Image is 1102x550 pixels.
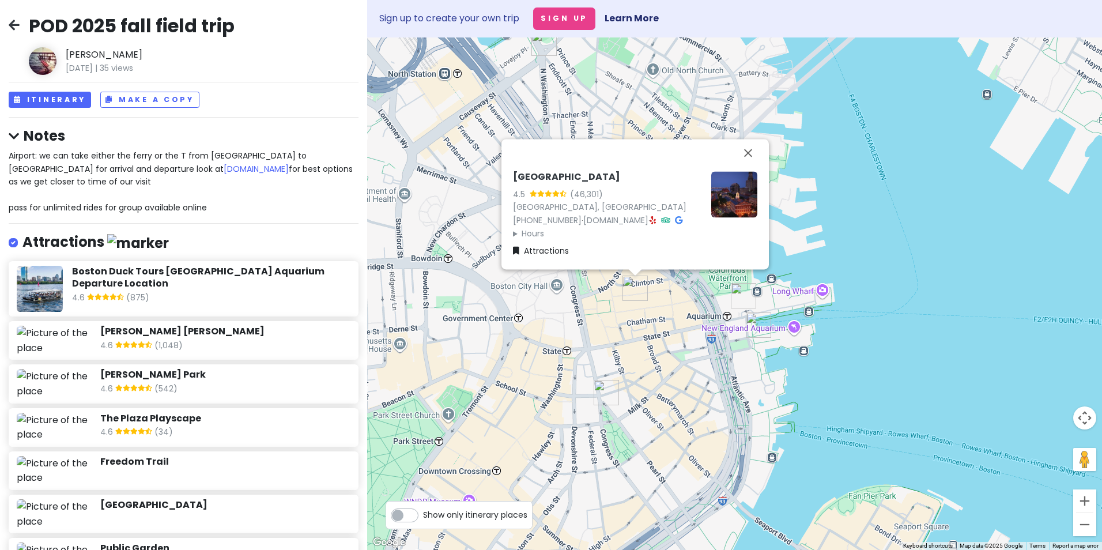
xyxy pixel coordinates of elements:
[17,326,91,355] img: Picture of the place
[17,499,91,529] img: Picture of the place
[1073,448,1096,471] button: Drag Pegman onto the map to open Street View
[1073,513,1096,536] button: Zoom out
[513,201,686,213] a: [GEOGRAPHIC_DATA], [GEOGRAPHIC_DATA]
[29,47,56,75] img: Author
[370,535,408,550] img: Google
[100,339,115,354] span: 4.6
[100,369,350,381] h6: [PERSON_NAME] Park
[22,233,169,252] h4: Attractions
[17,266,63,312] img: Picture of the place
[731,283,756,308] div: Boston Marriott Long Wharf
[72,291,87,306] span: 4.6
[533,7,595,30] button: Sign Up
[513,188,530,201] div: 4.5
[513,171,702,183] h6: [GEOGRAPHIC_DATA]
[513,214,582,226] a: [PHONE_NUMBER]
[9,127,358,145] h4: Notes
[583,214,648,226] a: [DOMAIN_NAME]
[531,31,557,56] div: Freedom Trail
[154,425,173,440] span: (34)
[17,413,91,442] img: Picture of the place
[100,413,350,425] h6: The Plaza Playscape
[100,92,199,108] button: Make a Copy
[746,312,771,338] div: Boston Duck Tours New England Aquarium Departure Location
[661,216,670,224] i: Tripadvisor
[570,188,603,201] div: (46,301)
[1073,489,1096,513] button: Zoom in
[9,92,91,108] button: Itinerary
[126,291,149,306] span: (875)
[154,339,183,354] span: (1,048)
[100,326,350,338] h6: [PERSON_NAME] [PERSON_NAME]
[960,543,1022,549] span: Map data ©2025 Google
[605,12,659,25] a: Learn More
[154,382,178,397] span: (542)
[622,276,648,301] div: Faneuil Hall Marketplace
[100,456,350,468] h6: Freedom Trail
[1029,543,1046,549] a: Terms (opens in new tab)
[100,499,350,511] h6: [GEOGRAPHIC_DATA]
[66,62,235,74] span: [DATE] 35 views
[513,244,569,257] a: Attractions
[72,266,350,290] h6: Boston Duck Tours [GEOGRAPHIC_DATA] Aquarium Departure Location
[594,380,619,405] div: Post Office Square
[711,171,757,217] img: Picture of the place
[903,542,953,550] button: Keyboard shortcuts
[1052,543,1099,549] a: Report a map error
[107,234,169,252] img: marker
[513,171,702,240] div: · ·
[100,382,115,397] span: 4.6
[100,425,115,440] span: 4.6
[1073,406,1096,430] button: Map camera controls
[224,163,289,175] a: [DOMAIN_NAME]
[370,535,408,550] a: Open this area in Google Maps (opens a new window)
[29,14,235,38] h2: POD 2025 fall field trip
[17,456,91,485] img: Picture of the place
[95,62,97,74] span: |
[675,216,682,224] i: Google Maps
[423,508,527,521] span: Show only itinerary places
[66,47,235,62] span: [PERSON_NAME]
[513,227,702,240] summary: Hours
[9,150,355,213] span: Airport: we can take either the ferry or the T from [GEOGRAPHIC_DATA] to [GEOGRAPHIC_DATA] for ar...
[17,369,91,398] img: Picture of the place
[734,139,762,167] button: Close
